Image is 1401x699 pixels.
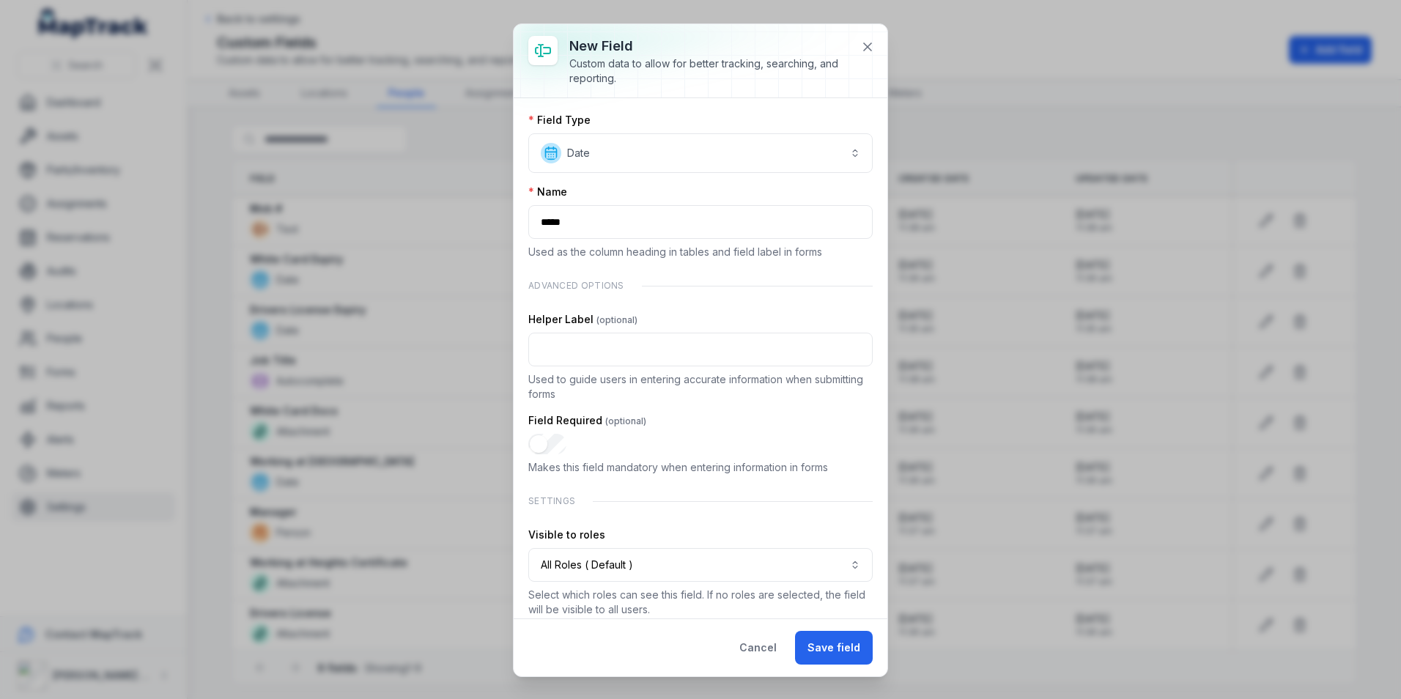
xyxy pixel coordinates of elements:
p: Select which roles can see this field. If no roles are selected, the field will be visible to all... [528,588,873,617]
p: Used to guide users in entering accurate information when submitting forms [528,372,873,402]
label: Field Required [528,413,646,428]
label: Helper Label [528,312,637,327]
p: Makes this field mandatory when entering information in forms [528,460,873,475]
label: Field Type [528,113,591,127]
button: Date [528,133,873,173]
label: Name [528,185,567,199]
label: Visible to roles [528,528,605,542]
div: Advanced Options [528,271,873,300]
div: Custom data to allow for better tracking, searching, and reporting. [569,56,849,86]
button: Save field [795,631,873,665]
input: :ra:-form-item-label [528,333,873,366]
input: :r8:-form-item-label [528,205,873,239]
button: All Roles ( Default ) [528,548,873,582]
button: Cancel [727,631,789,665]
input: :rb:-form-item-label [528,434,566,454]
p: Used as the column heading in tables and field label in forms [528,245,873,259]
div: Settings [528,487,873,516]
h3: New field [569,36,849,56]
